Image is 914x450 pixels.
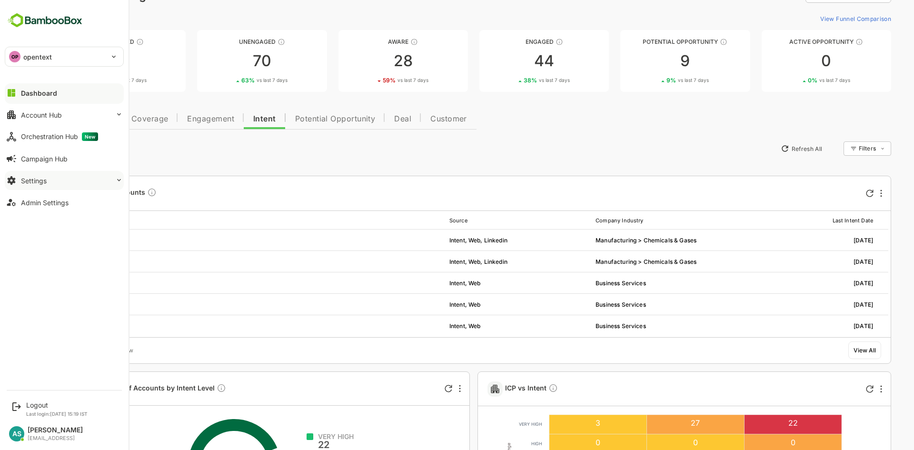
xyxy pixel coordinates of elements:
[21,89,57,97] div: Dashboard
[728,38,858,45] div: Active Opportunity
[28,426,83,434] div: [PERSON_NAME]
[21,155,68,163] div: Campaign Hub
[562,237,693,244] div: Manufacturing > Chemicals & Gases
[757,438,762,447] text: 0
[5,11,85,30] img: BambooboxFullLogoMark.5f36c76dfaba33ec1ec1367b70bb1252.svg
[743,141,793,156] button: Refresh All
[709,258,840,265] div: 08-08-2025
[562,301,693,308] div: Business Services
[26,211,855,337] table: customized table
[472,383,525,394] span: ICP vs Intent
[506,77,536,84] span: vs last 7 days
[285,433,320,440] span: VERY HIGH
[825,140,858,157] div: Filters
[498,441,509,446] text: HIGH
[285,440,320,450] span: 22
[490,77,536,84] div: 38 %
[37,301,43,308] span: MI
[23,140,92,157] button: New Insights
[26,211,416,230] th: Account
[68,77,113,84] div: 35 %
[446,53,576,69] div: 44
[220,115,243,123] span: Intent
[633,77,676,84] div: 9 %
[728,53,858,69] div: 0
[5,105,124,124] button: Account Hub
[775,77,817,84] div: 0 %
[397,115,434,123] span: Customer
[486,421,509,427] text: VERY HIGH
[825,145,843,152] div: Filters
[833,190,840,197] div: Refresh
[82,77,113,84] span: vs last 7 days
[305,38,435,45] div: Aware
[154,115,201,123] span: Engagement
[709,237,840,244] div: 08-08-2025
[361,115,378,123] span: Deal
[26,297,401,311] div: Micro Focus
[562,280,693,287] div: Business Services
[223,77,254,84] span: vs last 7 days
[709,211,855,230] th: Last Intent Date
[416,301,547,308] div: Intent, Web
[686,38,694,46] div: These accounts are MQAs and can be passed on to Inside Sales
[244,38,252,46] div: These accounts have not shown enough engagement and need nurturing
[50,383,193,394] span: Distribution of Accounts by Intent Level
[26,254,401,269] div: Ust
[262,115,342,123] span: Potential Opportunity
[164,38,293,45] div: Unengaged
[562,322,693,330] div: Business Services
[5,83,124,102] button: Dashboard
[82,132,98,141] span: New
[847,385,849,393] div: More
[822,38,830,46] div: These accounts have open opportunities which might be at any of the Sales Stages
[305,53,435,69] div: 28
[21,199,69,207] div: Admin Settings
[164,53,293,69] div: 70
[416,322,547,330] div: Intent, Web
[23,52,52,62] p: opentext
[446,30,576,92] a: EngagedThese accounts are warm, further nurturing would qualify them to MQAs4438%vs last 7 days
[587,53,716,69] div: 9
[645,77,676,84] span: vs last 7 days
[26,411,88,417] p: Last login: [DATE] 15:19 IST
[587,30,716,92] a: Potential OpportunityThese accounts are MQAs and can be passed on to Inside Sales99%vs last 7 days
[833,385,840,393] div: Refresh
[50,188,123,199] span: Net New Accounts
[305,30,435,92] a: AwareThese accounts have just entered the buying cycle and need further nurturing2859%vs last 7 days
[164,30,293,92] a: UnengagedThese accounts have not shown enough engagement and need nurturing7063%vs last 7 days
[562,211,708,230] th: Company Industry
[23,30,152,92] a: UnreachedThese accounts have not been engaged with for a defined time period1335%vs last 7 days
[26,276,401,290] div: Micro Focus
[660,438,665,447] text: 0
[183,383,193,394] div: This shows the distribution of accounts by Intent levels
[426,385,427,392] div: More
[515,383,525,394] div: Shows heatmap of your accounts based on ICP and Intent levels
[208,77,254,84] div: 63 %
[411,385,419,392] div: Refresh
[416,211,562,230] th: Source
[755,418,765,428] text: 22
[416,258,547,265] div: Intent, Web, Linkedin
[562,418,567,428] text: 3
[522,38,530,46] div: These accounts are warm, further nurturing would qualify them to MQAs
[562,258,693,265] div: Manufacturing > Chemicals & Gases
[9,51,20,62] div: OP
[5,127,124,146] button: Orchestration HubNew
[21,111,62,119] div: Account Hub
[21,132,98,141] div: Orchestration Hub
[349,77,395,84] div: 59 %
[26,319,401,333] div: Micro Focus
[5,193,124,212] button: Admin Settings
[36,258,43,265] span: US
[728,30,858,92] a: Active OpportunityThese accounts have open opportunities which might be at any of the Sales Stage...
[709,322,840,330] div: 07-07-2025
[587,38,716,45] div: Potential Opportunity
[5,149,124,168] button: Campaign Hub
[783,11,858,26] button: View Funnel Comparison
[416,280,547,287] div: Intent, Web
[36,237,43,243] span: US
[709,280,840,287] div: 07-07-2025
[377,38,385,46] div: These accounts have just entered the buying cycle and need further nurturing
